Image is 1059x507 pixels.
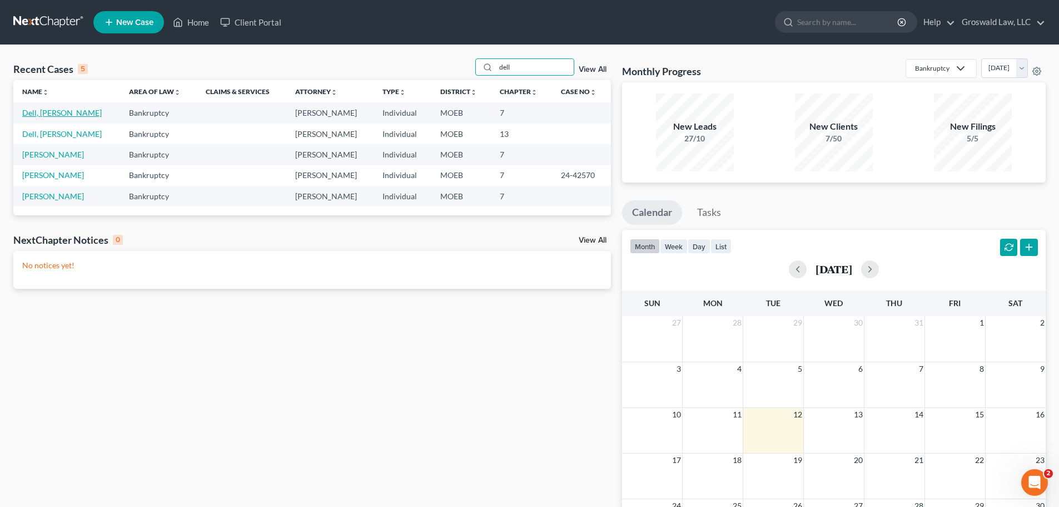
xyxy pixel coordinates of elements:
span: 6 [857,362,864,376]
td: [PERSON_NAME] [286,102,374,123]
td: 7 [491,165,552,186]
td: Individual [374,165,431,186]
div: 0 [113,235,123,245]
span: 2 [1044,469,1053,478]
span: 31 [913,316,924,329]
div: Lindsey says… [9,245,213,270]
button: week [660,239,688,254]
span: Sat [1008,298,1022,308]
span: 14 [913,408,924,421]
div: okay thanks, I am gonna try it again [63,218,205,229]
a: Typeunfold_more [382,87,406,96]
input: Search by name... [496,59,574,75]
a: Districtunfold_more [440,87,477,96]
span: 4 [736,362,743,376]
div: New Filings [934,120,1012,133]
div: [PERSON_NAME] [131,62,213,86]
button: month [630,239,660,254]
span: 7 [918,362,924,376]
span: 15 [974,408,985,421]
p: No notices yet! [22,260,602,271]
div: okay thanks, I am gonna try it again [54,211,213,236]
span: 23 [1035,454,1046,467]
div: Lindsey says… [9,156,213,211]
td: MOEB [431,124,491,144]
span: 20 [853,454,864,467]
div: 5 [78,64,88,74]
span: Sun [644,298,660,308]
span: New Case [116,18,153,27]
span: 13 [853,408,864,421]
div: okay, it finally tapped out and said "Oh No!" [49,119,205,141]
div: [PERSON_NAME] [140,68,205,80]
i: unfold_more [399,89,406,96]
div: 5/5 [934,133,1012,144]
div: NextChapter Notices [13,233,123,247]
td: [PERSON_NAME] [286,165,374,186]
i: unfold_more [590,89,596,96]
div: HI [PERSON_NAME]! I just saw that filing error come through. I will investigate and report back! [18,163,173,196]
img: Profile image for Operator [32,6,49,24]
a: Dell, [PERSON_NAME] [22,129,102,139]
button: day [688,239,710,254]
h2: [DATE] [816,263,852,275]
div: Maxwell says… [9,87,213,113]
td: Bankruptcy [120,102,196,123]
td: 7 [491,144,552,165]
span: 27 [671,316,682,329]
span: 18 [732,454,743,467]
div: Recent Cases [13,62,88,76]
div: Hi [PERSON_NAME]! It looks like that filing finally went through. I am reporting your original fi... [9,270,182,338]
span: 11 [732,408,743,421]
div: 27/10 [656,133,734,144]
div: New Leads [656,120,734,133]
a: Help [918,12,955,32]
button: Send a message… [191,360,208,378]
td: MOEB [431,186,491,206]
button: Emoji picker [17,365,26,373]
td: [PERSON_NAME] [286,124,374,144]
th: Claims & Services [197,80,287,102]
a: Nameunfold_more [22,87,49,96]
div: HI [PERSON_NAME]! I just saw that filing error come through. I will investigate and report back! [9,156,182,203]
span: 17 [671,454,682,467]
span: 19 [792,454,803,467]
td: Individual [374,186,431,206]
div: its idled at 99% [135,87,213,112]
td: 13 [491,124,552,144]
a: Area of Lawunfold_more [129,87,181,96]
a: Case Nounfold_more [561,87,596,96]
i: unfold_more [42,89,49,96]
span: 5 [797,362,803,376]
input: Search by name... [797,12,899,32]
span: 29 [792,316,803,329]
button: list [710,239,732,254]
textarea: Message… [9,341,213,360]
div: Bankruptcy [915,63,949,73]
span: 3 [675,362,682,376]
td: [PERSON_NAME] [286,144,374,165]
a: [PERSON_NAME] [22,170,84,180]
td: Bankruptcy [120,186,196,206]
span: 28 [732,316,743,329]
td: MOEB [431,144,491,165]
td: Bankruptcy [120,124,196,144]
span: 9 [1039,362,1046,376]
h3: Monthly Progress [622,65,701,78]
div: Maxwell says… [9,211,213,245]
a: View All [579,237,606,244]
span: 30 [853,316,864,329]
td: [PERSON_NAME] [286,186,374,206]
div: Sounds good! [9,245,80,269]
td: MOEB [431,165,491,186]
i: unfold_more [331,89,337,96]
span: Thu [886,298,902,308]
iframe: Intercom live chat [1021,469,1048,496]
h1: Operator [54,11,93,19]
td: 24-42570 [552,165,611,186]
i: unfold_more [470,89,477,96]
i: unfold_more [531,89,538,96]
span: 16 [1035,408,1046,421]
button: go back [7,4,28,26]
td: Individual [374,102,431,123]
